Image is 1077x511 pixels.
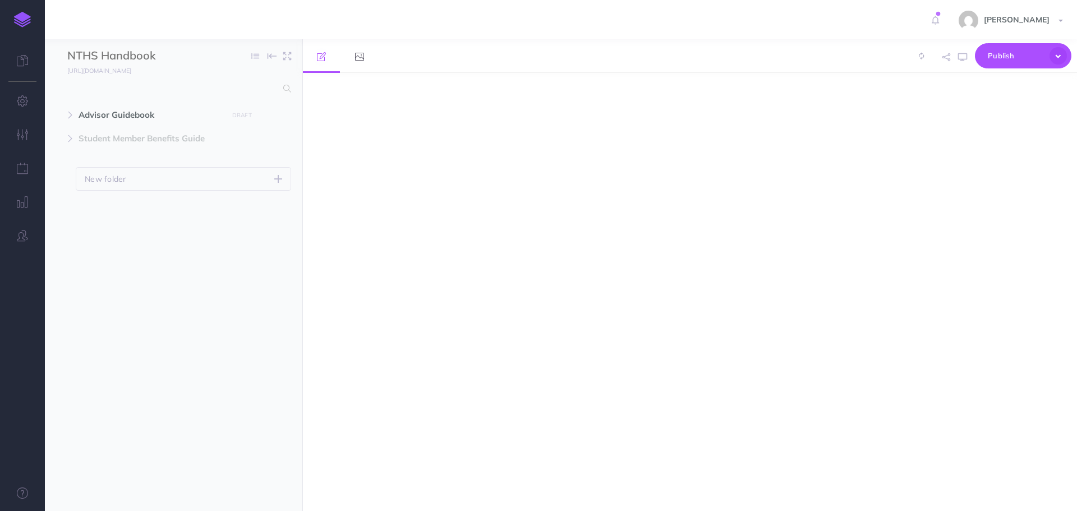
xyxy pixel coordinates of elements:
[45,65,142,76] a: [URL][DOMAIN_NAME]
[76,167,291,191] button: New folder
[978,15,1055,25] span: [PERSON_NAME]
[959,11,978,30] img: e15ca27c081d2886606c458bc858b488.jpg
[988,47,1044,65] span: Publish
[228,109,256,122] button: DRAFT
[85,173,126,185] p: New folder
[79,108,221,122] span: Advisor Guidebook
[232,112,252,119] small: DRAFT
[14,12,31,27] img: logo-mark.svg
[975,43,1071,68] button: Publish
[67,48,199,65] input: Documentation Name
[79,132,221,145] span: Student Member Benefits Guide
[67,67,131,75] small: [URL][DOMAIN_NAME]
[67,79,277,99] input: Search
